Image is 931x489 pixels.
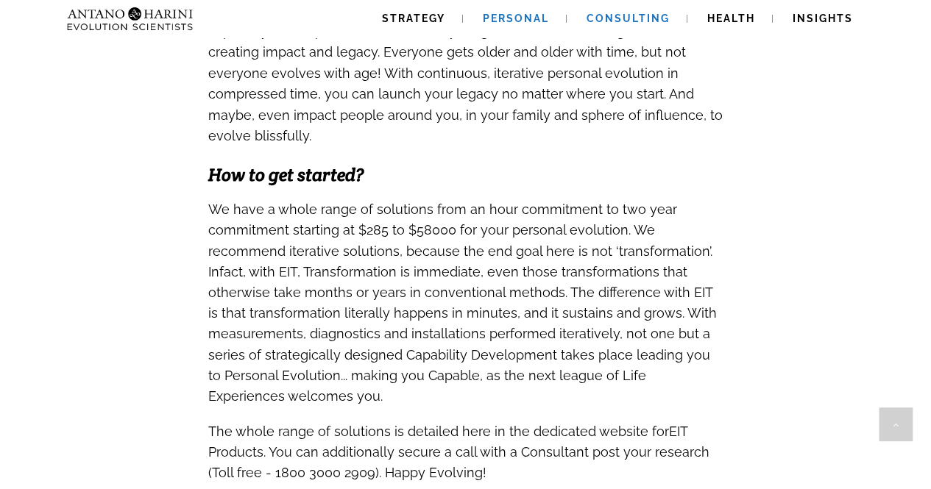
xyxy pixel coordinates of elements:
span: Insights [793,13,853,24]
a: EIT Products [208,415,687,462]
span: How to get started? [208,163,364,185]
span: veryone gets older and older with time, but not everyone evolves with age! With continuous, itera... [208,44,723,143]
span: The whole range of solutions is detailed here in the dedicated website for [208,423,669,438]
span: EIT Products [208,423,687,459]
span: Personal [483,13,549,24]
span: We have a whole range of solutions from an hour commitment to two year commitment starting at $28... [208,201,717,403]
span: Consulting [587,13,670,24]
span: Health [707,13,755,24]
span: . You can additionally secure a call with a Consultant post your research (Toll free - 1800 3000 ... [208,443,709,479]
span: Strategy [382,13,445,24]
